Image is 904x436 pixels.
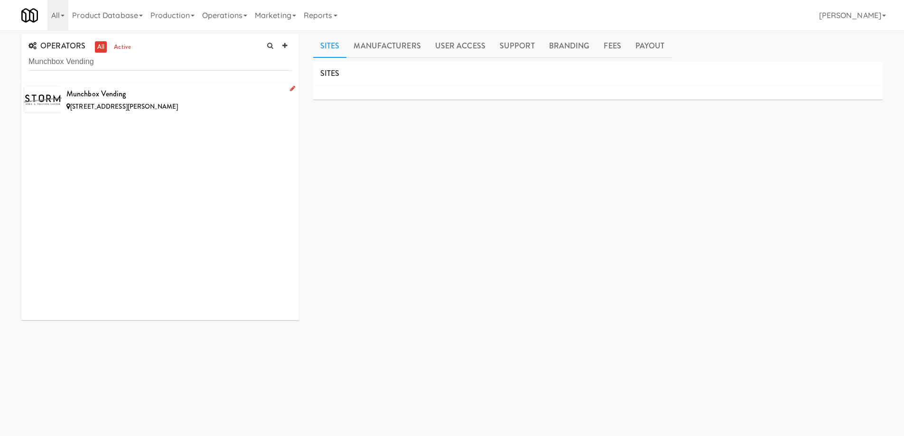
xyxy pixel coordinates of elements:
span: [STREET_ADDRESS][PERSON_NAME] [70,102,178,111]
span: SITES [320,68,340,79]
a: active [112,41,133,53]
span: OPERATORS [28,40,85,51]
li: Munchbox Vending[STREET_ADDRESS][PERSON_NAME] [21,83,299,116]
input: Search Operator [28,53,292,71]
a: Payout [628,34,672,58]
a: Sites [313,34,347,58]
a: Support [493,34,542,58]
div: Munchbox Vending [66,87,292,101]
a: Manufacturers [346,34,428,58]
a: all [95,41,107,53]
a: User Access [428,34,493,58]
a: Fees [596,34,628,58]
img: Micromart [21,7,38,24]
a: Branding [542,34,597,58]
